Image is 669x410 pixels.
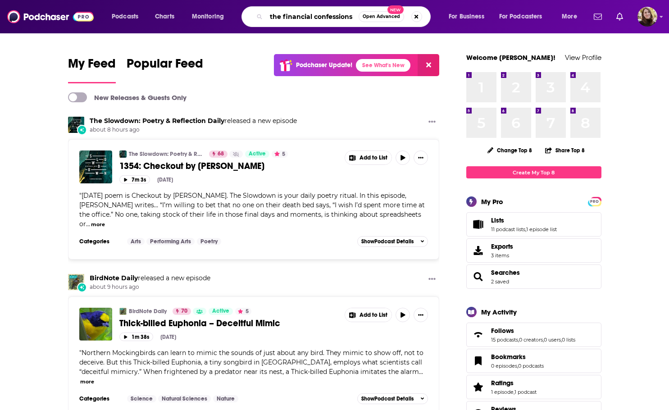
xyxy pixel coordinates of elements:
[469,328,487,341] a: Follows
[361,238,414,245] span: Show Podcast Details
[90,274,138,282] a: BirdNote Daily
[613,9,627,24] a: Show notifications dropdown
[7,8,94,25] img: Podchaser - Follow, Share and Rate Podcasts
[519,337,543,343] a: 0 creators
[181,307,187,316] span: 70
[119,308,127,315] img: BirdNote Daily
[250,6,439,27] div: Search podcasts, credits, & more...
[469,355,487,367] a: Bookmarks
[249,150,266,159] span: Active
[637,7,657,27] span: Logged in as katiefuchs
[491,278,509,285] a: 2 saved
[493,9,555,24] button: open menu
[466,238,601,263] a: Exports
[192,10,224,23] span: Monitoring
[491,353,526,361] span: Bookmarks
[482,145,538,156] button: Change Top 8
[637,7,657,27] button: Show profile menu
[360,155,387,161] span: Add to List
[491,337,518,343] a: 15 podcasts
[79,308,112,341] img: Thick-billed Euphonia – Deceitful Mimic
[491,242,513,251] span: Exports
[517,363,518,369] span: ,
[565,53,601,62] a: View Profile
[466,53,555,62] a: Welcome [PERSON_NAME]!
[218,150,224,159] span: 68
[359,11,404,22] button: Open AdvancedNew
[589,198,600,205] a: PRO
[481,197,503,206] div: My Pro
[466,323,601,347] span: Follows
[442,9,496,24] button: open menu
[361,396,414,402] span: Show Podcast Details
[68,117,84,133] img: The Slowdown: Poetry & Reflection Daily
[491,379,537,387] a: Ratings
[173,308,191,315] a: 70
[209,308,233,315] a: Active
[590,9,605,24] a: Show notifications dropdown
[499,10,542,23] span: For Podcasters
[518,363,544,369] a: 0 podcasts
[112,10,138,23] span: Podcasts
[356,59,410,72] a: See What's New
[491,252,513,259] span: 3 items
[127,395,156,402] a: Science
[119,333,153,341] button: 1m 38s
[466,166,601,178] a: Create My Top 8
[80,378,94,386] button: more
[68,274,84,290] img: BirdNote Daily
[296,61,352,69] p: Podchaser Update!
[419,368,423,376] span: ...
[562,337,575,343] a: 0 lists
[491,216,557,224] a: Lists
[127,238,145,245] a: Arts
[127,56,203,77] span: Popular Feed
[543,337,544,343] span: ,
[79,191,425,228] span: "
[466,212,601,237] span: Lists
[518,337,519,343] span: ,
[119,318,338,329] a: Thick-billed Euphonia – Deceitful Mimic
[491,327,514,335] span: Follows
[469,270,487,283] a: Searches
[119,150,127,158] img: The Slowdown: Poetry & Reflection Daily
[491,327,575,335] a: Follows
[245,150,269,158] a: Active
[481,308,517,316] div: My Activity
[127,56,203,83] a: Popular Feed
[562,10,577,23] span: More
[414,308,428,322] button: Show More Button
[491,269,520,277] a: Searches
[79,150,112,183] img: 1354: Checkout by Caroline Bird
[514,389,537,395] a: 1 podcast
[235,308,251,315] button: 5
[186,9,236,24] button: open menu
[466,349,601,373] span: Bookmarks
[545,141,585,159] button: Share Top 8
[68,56,116,83] a: My Feed
[491,363,517,369] a: 0 episodes
[158,395,211,402] a: Natural Sciences
[360,312,387,319] span: Add to List
[68,92,187,102] a: New Releases & Guests Only
[79,349,423,376] span: "
[90,117,224,125] a: The Slowdown: Poetry & Reflection Daily
[491,353,544,361] a: Bookmarks
[469,381,487,393] a: Ratings
[68,56,116,77] span: My Feed
[149,9,180,24] a: Charts
[272,150,288,158] button: 5
[90,117,297,125] h3: released a new episode
[514,389,514,395] span: ,
[357,393,428,404] button: ShowPodcast Details
[129,308,167,315] a: BirdNote Daily
[79,238,120,245] h3: Categories
[90,283,210,291] span: about 9 hours ago
[345,151,392,164] button: Show More Button
[526,226,557,232] a: 1 episode list
[491,389,514,395] a: 1 episode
